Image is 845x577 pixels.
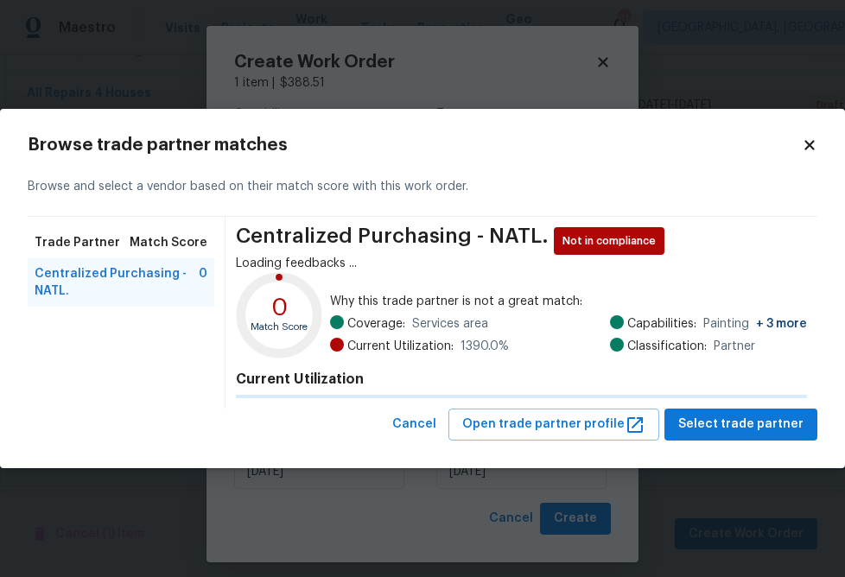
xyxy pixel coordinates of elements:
text: Match Score [251,322,308,332]
span: Why this trade partner is not a great match: [330,293,807,310]
span: 0 [199,265,207,300]
h4: Current Utilization [236,371,807,388]
div: Loading feedbacks ... [236,255,807,272]
span: Capabilities: [627,315,696,333]
span: Services area [412,315,488,333]
button: Open trade partner profile [448,409,659,441]
span: Trade Partner [35,234,120,251]
span: Classification: [627,338,707,355]
span: Match Score [130,234,207,251]
span: Partner [714,338,755,355]
span: Centralized Purchasing - NATL. [236,227,549,255]
h2: Browse trade partner matches [28,136,802,154]
span: Centralized Purchasing - NATL. [35,265,199,300]
span: Not in compliance [562,232,663,250]
span: Current Utilization: [347,338,454,355]
button: Cancel [385,409,443,441]
span: + 3 more [756,318,807,330]
span: Coverage: [347,315,405,333]
text: 0 [271,295,288,320]
span: Open trade partner profile [462,414,645,435]
span: Painting [703,315,807,333]
span: Select trade partner [678,414,804,435]
span: Cancel [392,414,436,435]
span: 1390.0 % [461,338,509,355]
button: Select trade partner [664,409,817,441]
div: Browse and select a vendor based on their match score with this work order. [28,157,817,217]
